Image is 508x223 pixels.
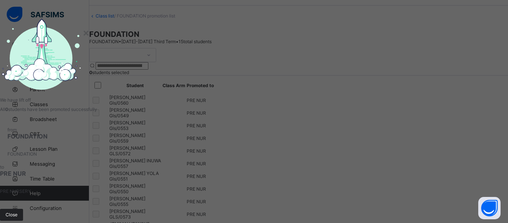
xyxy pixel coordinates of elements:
[7,151,37,157] span: FOUNDATION
[7,133,90,140] span: FOUNDATION
[5,106,8,112] b: 0
[478,197,501,219] button: Open asap
[6,212,17,217] span: Close
[83,26,90,39] div: ×
[2,19,81,90] img: take-off-complete.1ce1a4aa937d04e8611fc73cc7ee0ef8.svg
[7,127,17,133] span: from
